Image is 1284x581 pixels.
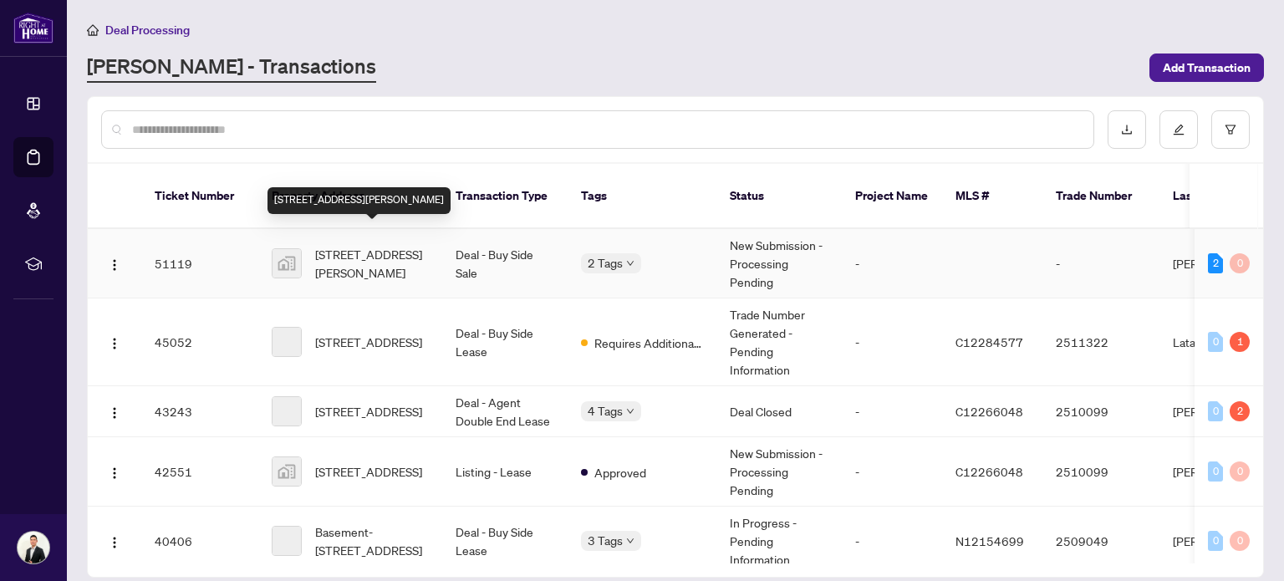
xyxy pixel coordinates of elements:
[1042,386,1159,437] td: 2510099
[1230,531,1250,551] div: 0
[87,53,376,83] a: [PERSON_NAME] - Transactions
[716,437,842,507] td: New Submission - Processing Pending
[315,245,429,282] span: [STREET_ADDRESS][PERSON_NAME]
[105,23,190,38] span: Deal Processing
[101,329,128,355] button: Logo
[842,437,942,507] td: -
[267,187,451,214] div: [STREET_ADDRESS][PERSON_NAME]
[716,229,842,298] td: New Submission - Processing Pending
[315,333,422,351] span: [STREET_ADDRESS]
[258,164,442,229] th: Property Address
[1211,110,1250,149] button: filter
[141,229,258,298] td: 51119
[588,531,623,550] span: 3 Tags
[1208,401,1223,421] div: 0
[842,507,942,576] td: -
[626,537,634,545] span: down
[588,401,623,420] span: 4 Tags
[442,229,568,298] td: Deal - Buy Side Sale
[141,386,258,437] td: 43243
[1042,437,1159,507] td: 2510099
[955,334,1023,349] span: C12284577
[1042,298,1159,386] td: 2511322
[594,334,703,352] span: Requires Additional Docs
[1149,54,1264,82] button: Add Transaction
[1208,332,1223,352] div: 0
[141,298,258,386] td: 45052
[626,407,634,415] span: down
[716,298,842,386] td: Trade Number Generated - Pending Information
[594,463,646,482] span: Approved
[1042,164,1159,229] th: Trade Number
[1208,253,1223,273] div: 2
[1230,461,1250,482] div: 0
[108,406,121,420] img: Logo
[1225,124,1236,135] span: filter
[588,253,623,273] span: 2 Tags
[442,164,568,229] th: Transaction Type
[141,164,258,229] th: Ticket Number
[315,462,422,481] span: [STREET_ADDRESS]
[141,507,258,576] td: 40406
[273,457,301,486] img: thumbnail-img
[1230,332,1250,352] div: 1
[442,386,568,437] td: Deal - Agent Double End Lease
[101,250,128,277] button: Logo
[87,24,99,36] span: home
[442,437,568,507] td: Listing - Lease
[108,466,121,480] img: Logo
[141,437,258,507] td: 42551
[942,164,1042,229] th: MLS #
[568,164,716,229] th: Tags
[1230,253,1250,273] div: 0
[842,229,942,298] td: -
[955,533,1024,548] span: N12154699
[273,249,301,278] img: thumbnail-img
[842,298,942,386] td: -
[18,532,49,563] img: Profile Icon
[1208,531,1223,551] div: 0
[108,536,121,549] img: Logo
[101,527,128,554] button: Logo
[13,13,53,43] img: logo
[842,164,942,229] th: Project Name
[626,259,634,268] span: down
[108,337,121,350] img: Logo
[442,298,568,386] td: Deal - Buy Side Lease
[1163,54,1251,81] span: Add Transaction
[716,386,842,437] td: Deal Closed
[442,507,568,576] td: Deal - Buy Side Lease
[108,258,121,272] img: Logo
[1042,229,1159,298] td: -
[842,386,942,437] td: -
[1230,401,1250,421] div: 2
[955,464,1023,479] span: C12266048
[101,458,128,485] button: Logo
[716,507,842,576] td: In Progress - Pending Information
[315,522,429,559] span: Basement-[STREET_ADDRESS]
[1208,461,1223,482] div: 0
[1159,110,1198,149] button: edit
[315,402,422,420] span: [STREET_ADDRESS]
[716,164,842,229] th: Status
[1042,507,1159,576] td: 2509049
[955,404,1023,419] span: C12266048
[1108,110,1146,149] button: download
[101,398,128,425] button: Logo
[1121,124,1133,135] span: download
[1173,124,1185,135] span: edit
